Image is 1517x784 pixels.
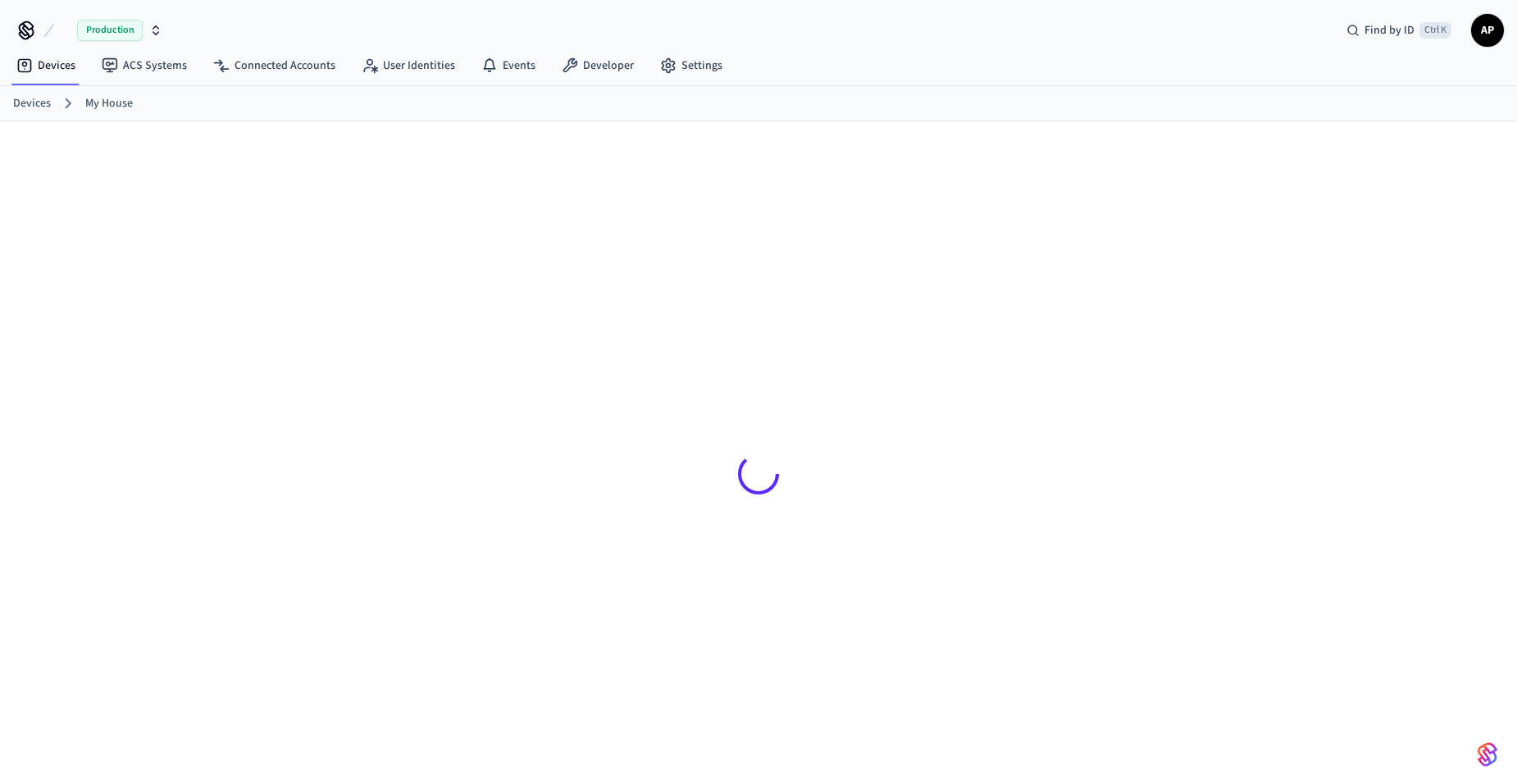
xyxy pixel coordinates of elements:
[77,20,143,41] span: Production
[549,51,647,80] a: Developer
[1478,741,1497,768] img: SeamLogoGradient.69752ec5.svg
[1364,22,1414,39] span: Find by ID
[1473,16,1502,45] span: AP
[1333,16,1465,45] div: Find by IDCtrl K
[647,51,736,80] a: Settings
[348,51,468,80] a: User Identities
[1471,14,1504,47] button: AP
[89,51,200,80] a: ACS Systems
[85,95,133,112] a: My House
[3,51,89,80] a: Devices
[1419,22,1451,39] span: Ctrl K
[13,95,51,112] a: Devices
[468,51,549,80] a: Events
[200,51,348,80] a: Connected Accounts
